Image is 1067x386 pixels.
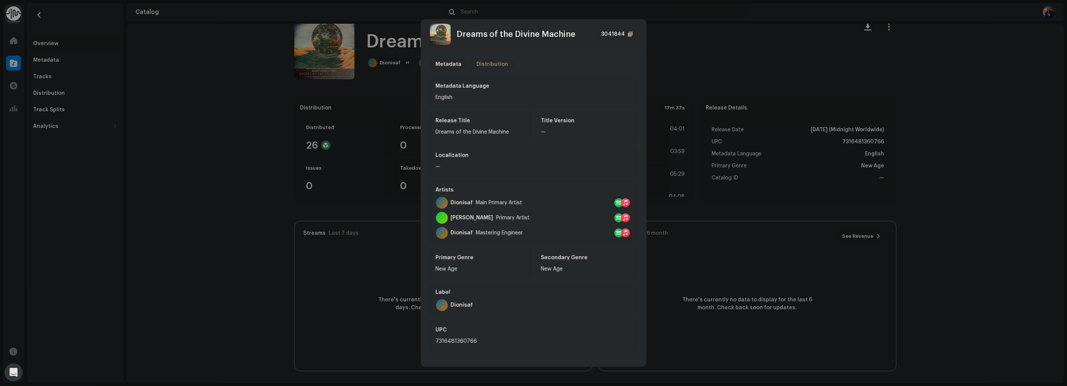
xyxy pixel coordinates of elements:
div: 3041844 [601,30,625,39]
div: Secondary Genre [541,254,632,261]
div: Dionisaf [451,302,473,308]
div: Release Title [436,117,526,125]
div: New Age [436,264,526,274]
div: [PERSON_NAME] [451,215,493,221]
div: English [436,93,632,102]
div: Artists [436,186,632,194]
div: Dionisaf [451,230,473,236]
div: Label [436,289,632,296]
div: Dionisaf [451,200,473,206]
div: Title Version [541,117,632,125]
div: Metadata [436,58,462,70]
div: Localization [436,152,632,159]
div: Primary Genre [436,254,526,261]
div: 7316481360766 [436,337,632,346]
div: Primary Artist [496,215,530,221]
div: Dreams of the Divine Machine [457,30,576,39]
div: Dreams of the Divine Machine [436,128,526,137]
div: Metadata Language [436,82,632,90]
div: New Age [541,264,632,274]
div: Distribution [477,58,508,70]
div: — [541,128,632,137]
div: Open Intercom Messenger [5,363,23,381]
div: — [436,162,632,171]
div: Mastering Engineer [476,230,523,236]
img: 63c3a368-dddf-479a-b161-4b8da2f85302 [430,24,451,45]
div: UPC [436,326,632,334]
div: Main Primary Artist [476,200,522,206]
